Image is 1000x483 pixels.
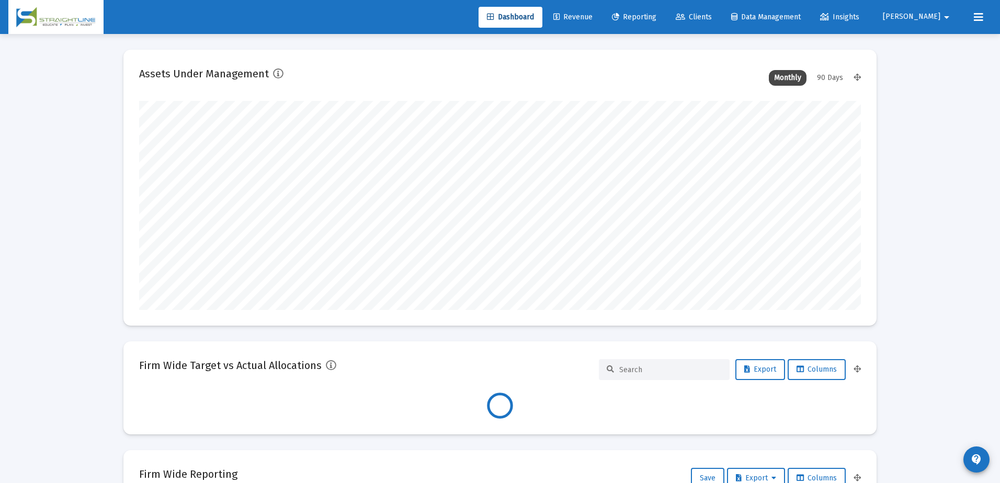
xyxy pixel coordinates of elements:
span: Reporting [612,13,656,21]
button: [PERSON_NAME] [870,6,965,27]
div: Monthly [769,70,806,86]
span: Export [736,474,776,482]
mat-icon: arrow_drop_down [940,7,953,28]
a: Clients [667,7,720,28]
button: Columns [788,359,846,380]
span: Export [744,365,776,374]
mat-icon: contact_support [970,453,983,466]
span: Columns [797,365,837,374]
img: Dashboard [16,7,96,28]
span: Save [700,474,715,482]
span: Data Management [731,13,801,21]
h2: Assets Under Management [139,65,269,82]
h2: Firm Wide Reporting [139,466,237,482]
div: 90 Days [812,70,848,86]
h2: Firm Wide Target vs Actual Allocations [139,357,322,374]
span: Dashboard [487,13,534,21]
span: [PERSON_NAME] [883,13,940,21]
a: Reporting [604,7,665,28]
span: Insights [820,13,859,21]
span: Columns [797,474,837,482]
a: Revenue [545,7,601,28]
span: Revenue [553,13,593,21]
button: Export [735,359,785,380]
a: Dashboard [479,7,542,28]
a: Insights [812,7,868,28]
input: Search [619,365,722,374]
span: Clients [676,13,712,21]
a: Data Management [723,7,809,28]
